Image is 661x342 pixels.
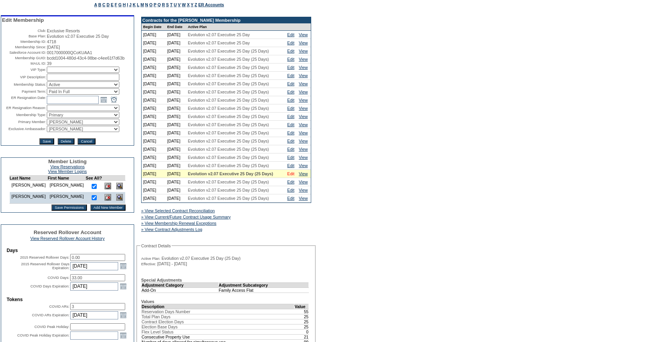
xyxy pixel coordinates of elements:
td: [PERSON_NAME] [9,181,48,192]
a: View [299,73,308,78]
td: [DATE] [166,137,186,145]
a: Edit [287,188,294,192]
a: I [127,2,128,7]
td: Primary Member: [2,119,46,125]
span: Member Listing [48,159,87,164]
td: Tokens [7,297,128,302]
a: W [182,2,186,7]
span: Evolution v2.07 Executive 25 Day (25 Days) [188,171,273,176]
a: E [111,2,113,7]
td: [DATE] [142,63,166,72]
td: Last Name [9,176,48,181]
td: [DATE] [142,47,166,55]
a: D [106,2,110,7]
label: 2015 Reserved Rollover Days Expiration: [21,262,69,270]
a: Y [191,2,193,7]
td: Contracts for the [PERSON_NAME] Membership [142,17,311,23]
a: View [299,188,308,192]
td: ER Resignation Reason: [2,105,46,111]
a: T [170,2,173,7]
a: R [162,2,165,7]
td: 21 [294,334,309,339]
td: 25 [294,319,309,324]
a: Edit [287,130,294,135]
label: COVID Peak Holiday: [34,325,69,329]
a: A [94,2,97,7]
span: Active Plan: [141,256,160,261]
a: H [123,2,126,7]
span: Evolution v2.07 Executive 25 Day (25 Days) [188,188,269,192]
a: Edit [287,32,294,37]
a: Open the calendar popup. [119,282,128,291]
td: Value [294,304,309,309]
a: O [149,2,152,7]
a: Edit [287,180,294,184]
td: ER Resignation Date: [2,95,46,104]
td: Description [142,304,294,309]
td: [DATE] [142,72,166,80]
a: B [98,2,101,7]
span: Evolution v2.07 Executive 25 Day (25 Days) [188,147,269,152]
td: [DATE] [142,178,166,186]
td: [DATE] [166,31,186,39]
a: View Reservations [50,164,85,169]
td: [DATE] [166,153,186,162]
td: [DATE] [142,80,166,88]
span: Evolution v2.07 Executive 25 Day [188,32,250,37]
input: Save [39,138,54,145]
td: Membership GUID: [2,56,46,60]
td: [DATE] [142,153,166,162]
td: [DATE] [166,145,186,153]
a: ER Accounts [198,2,224,7]
a: » View Selected Contract Reconciliation [141,208,215,213]
a: X [187,2,190,7]
td: 55 [294,309,309,314]
a: View [299,57,308,62]
a: Edit [287,65,294,70]
td: [DATE] [166,162,186,170]
td: VIP Type: [2,67,46,73]
a: U [174,2,177,7]
a: F [115,2,117,7]
span: Evolution v2.07 Executive 25 Day (25 Days) [188,73,269,78]
td: First Name [48,176,86,181]
span: Total Plan Days [142,314,170,319]
td: [DATE] [166,39,186,47]
a: L [137,2,139,7]
a: » View Membership Renewal Exceptions [141,221,216,226]
td: [DATE] [166,55,186,63]
label: COVID ARs: [49,305,69,309]
input: Delete [58,138,74,145]
a: View [299,65,308,70]
a: » View Contract Adjustments Log [141,227,202,232]
td: [DATE] [142,31,166,39]
a: View [299,147,308,152]
td: [DATE] [142,170,166,178]
td: See All? [86,176,102,181]
span: Reservation Days Number [142,309,190,314]
td: [DATE] [166,72,186,80]
a: K [133,2,136,7]
td: [DATE] [142,55,166,63]
td: Membership Since: [2,45,46,49]
span: Evolution v2.07 Executive 25 Day (25 Days) [188,49,269,53]
a: Q [158,2,161,7]
b: Values [141,299,154,304]
label: COVID Peak Holiday Expiration: [17,333,69,337]
td: [DATE] [166,113,186,121]
span: Evolution v2.07 Executive 25 Day (25 Days) [188,196,269,201]
td: [PERSON_NAME] [48,192,86,204]
a: View [299,180,308,184]
td: [DATE] [166,186,186,194]
span: Evolution v2.07 Executive 25 Day (25 Days) [188,139,269,143]
td: [DATE] [142,121,166,129]
td: [DATE] [166,80,186,88]
a: P [154,2,156,7]
b: Special Adjustments [141,278,182,282]
td: [DATE] [166,121,186,129]
td: [DATE] [166,129,186,137]
td: [DATE] [142,104,166,113]
td: Membership ID: [2,39,46,44]
td: [PERSON_NAME] [9,192,48,204]
span: Reserved Rollover Account [34,229,101,235]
